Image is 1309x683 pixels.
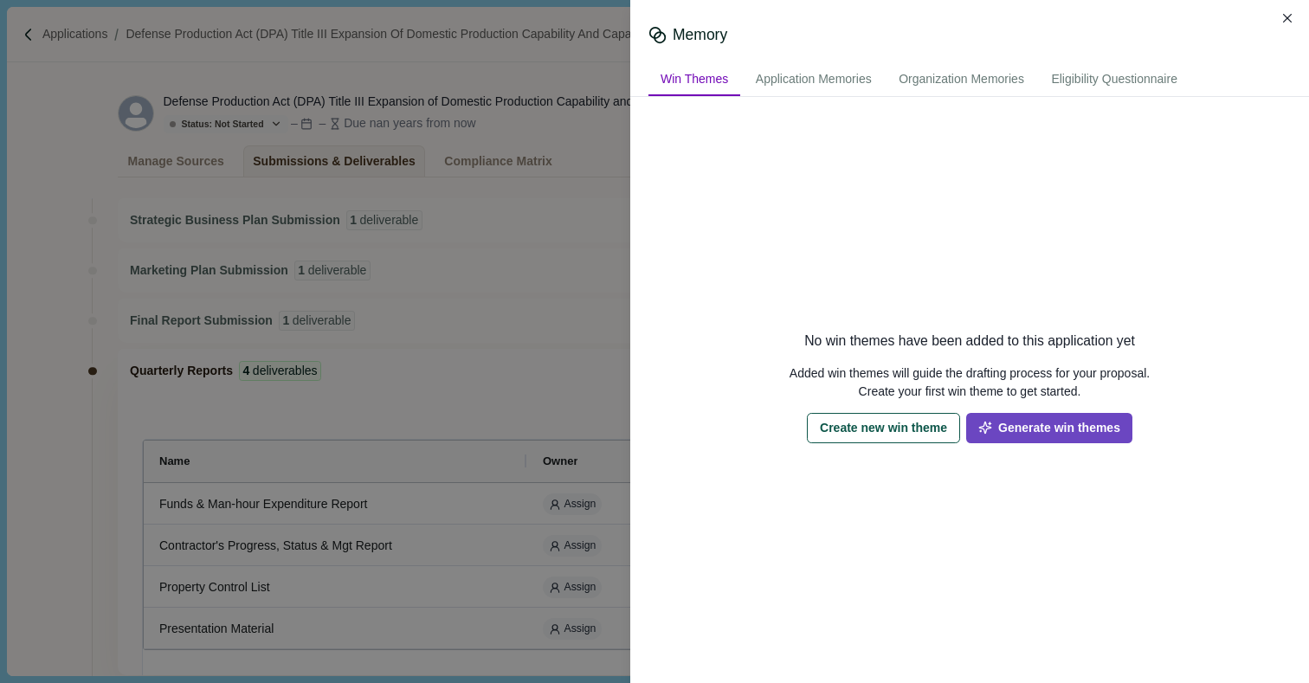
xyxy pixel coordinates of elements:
[887,64,1036,96] div: Organization Memories
[859,383,1081,401] div: Create your first win theme to get started.
[648,64,740,96] div: Win Themes
[744,64,884,96] div: Application Memories
[1039,64,1190,96] div: Eligibility Questionnaire
[807,413,960,443] button: Create new win theme
[673,24,727,46] div: Memory
[790,364,1150,383] div: Added win themes will guide the drafting process for your proposal.
[1276,6,1300,30] button: Close
[804,331,1135,352] div: No win themes have been added to this application yet
[966,413,1132,443] button: Generate win themes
